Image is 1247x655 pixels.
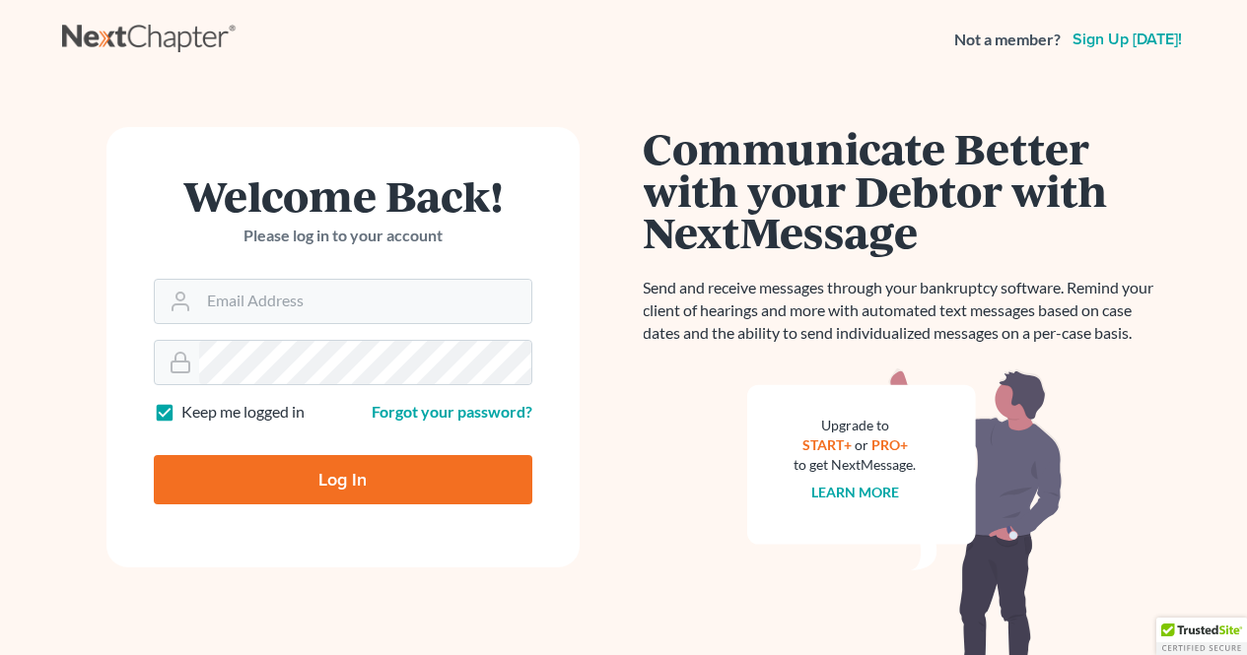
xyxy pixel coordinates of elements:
[644,127,1166,253] h1: Communicate Better with your Debtor with NextMessage
[1156,618,1247,655] div: TrustedSite Certified
[372,402,532,421] a: Forgot your password?
[181,401,305,424] label: Keep me logged in
[154,455,532,504] input: Log In
[802,436,852,453] a: START+
[154,174,532,217] h1: Welcome Back!
[644,277,1166,345] p: Send and receive messages through your bankruptcy software. Remind your client of hearings and mo...
[1069,32,1186,47] a: Sign up [DATE]!
[954,29,1061,51] strong: Not a member?
[199,280,531,323] input: Email Address
[811,484,899,500] a: Learn more
[154,225,532,247] p: Please log in to your account
[855,436,868,453] span: or
[871,436,908,453] a: PRO+
[795,416,917,435] div: Upgrade to
[795,455,917,475] div: to get NextMessage.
